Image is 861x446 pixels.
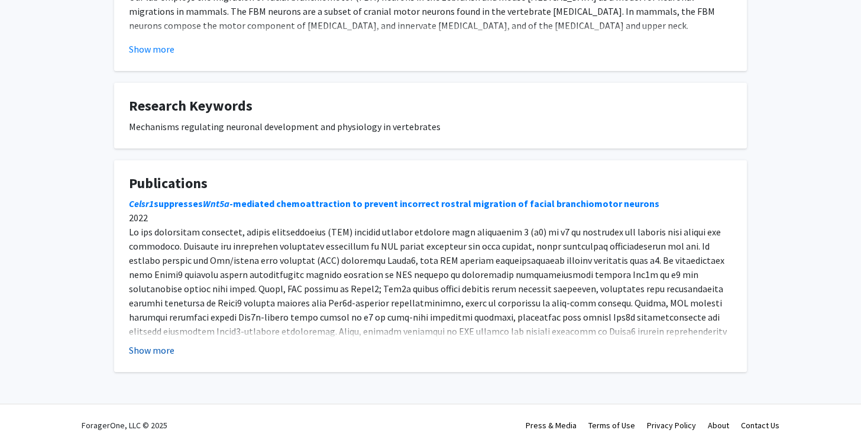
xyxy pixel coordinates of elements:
a: Celsr1suppressesWnt5a-mediated chemoattraction to prevent incorrect rostral migration of facial b... [129,198,659,209]
i: Wnt5a [203,198,229,209]
h4: Publications [129,175,732,192]
i: Celsr1 [129,198,154,209]
a: Privacy Policy [647,420,696,431]
a: Press & Media [526,420,577,431]
button: Show more [129,343,174,357]
a: Terms of Use [588,420,635,431]
h4: Research Keywords [129,98,732,115]
iframe: Chat [9,393,50,437]
div: ForagerOne, LLC © 2025 [82,405,167,446]
div: Mechanisms regulating neuronal development and physiology in vertebrates [129,119,732,134]
button: Show more [129,42,174,56]
a: About [708,420,729,431]
a: Contact Us [741,420,779,431]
